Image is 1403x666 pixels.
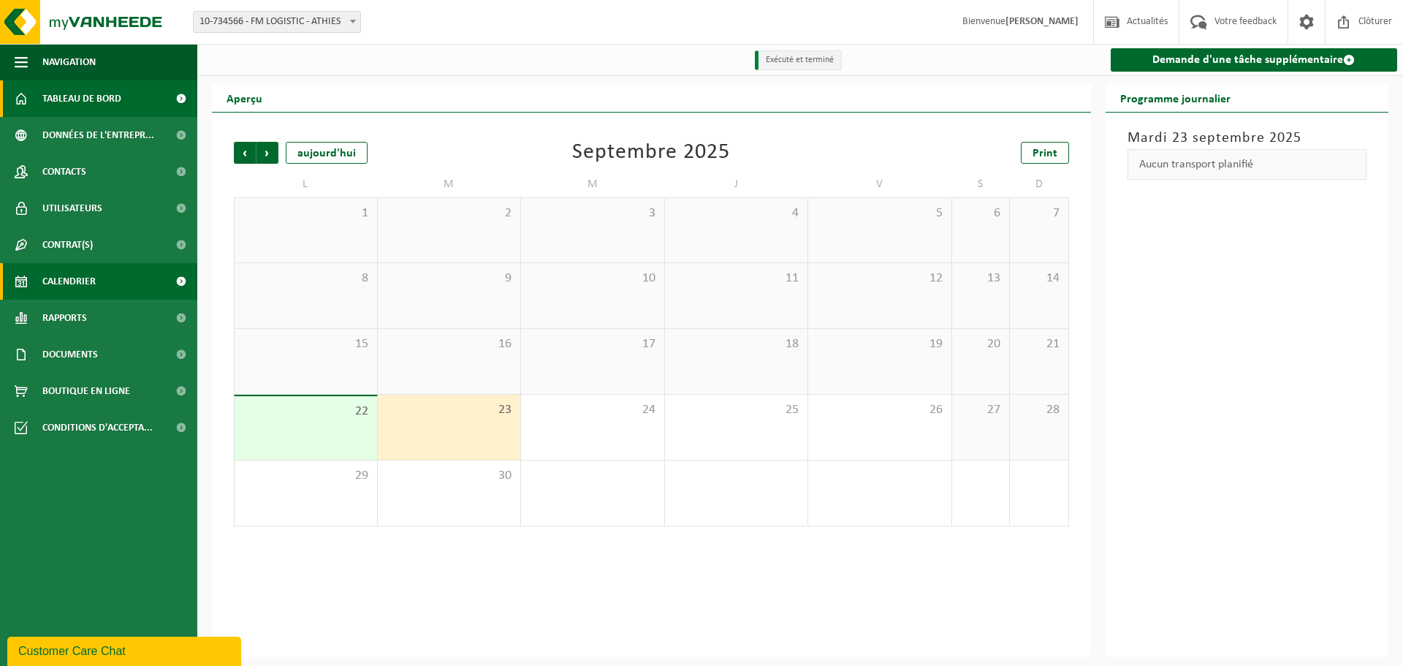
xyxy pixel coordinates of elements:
[242,404,370,420] span: 22
[815,270,944,287] span: 12
[1017,336,1060,352] span: 21
[385,270,514,287] span: 9
[242,270,370,287] span: 8
[212,83,277,112] h2: Aperçu
[234,142,256,164] span: Précédent
[256,142,278,164] span: Suivant
[959,270,1003,287] span: 13
[234,171,378,197] td: L
[242,205,370,222] span: 1
[672,270,801,287] span: 11
[385,468,514,484] span: 30
[1033,148,1057,159] span: Print
[42,80,121,117] span: Tableau de bord
[1017,270,1060,287] span: 14
[42,336,98,373] span: Documents
[815,336,944,352] span: 19
[242,468,370,484] span: 29
[42,300,87,336] span: Rapports
[7,634,244,666] iframe: chat widget
[959,402,1003,418] span: 27
[665,171,809,197] td: J
[572,142,730,164] div: Septembre 2025
[959,336,1003,352] span: 20
[808,171,952,197] td: V
[815,205,944,222] span: 5
[755,50,842,70] li: Exécuté et terminé
[1005,16,1079,27] strong: [PERSON_NAME]
[1017,205,1060,222] span: 7
[378,171,522,197] td: M
[672,336,801,352] span: 18
[1128,127,1367,149] h3: Mardi 23 septembre 2025
[42,154,86,190] span: Contacts
[42,44,96,80] span: Navigation
[528,205,657,222] span: 3
[1021,142,1069,164] a: Print
[1010,171,1068,197] td: D
[815,402,944,418] span: 26
[42,117,154,154] span: Données de l'entrepr...
[286,142,368,164] div: aujourd'hui
[528,336,657,352] span: 17
[1128,149,1367,180] div: Aucun transport planifié
[242,336,370,352] span: 15
[385,402,514,418] span: 23
[194,12,360,32] span: 10-734566 - FM LOGISTIC - ATHIES
[528,270,657,287] span: 10
[952,171,1011,197] td: S
[42,263,96,300] span: Calendrier
[959,205,1003,222] span: 6
[528,402,657,418] span: 24
[385,336,514,352] span: 16
[42,373,130,409] span: Boutique en ligne
[1017,402,1060,418] span: 28
[1106,83,1245,112] h2: Programme journalier
[385,205,514,222] span: 2
[1111,48,1398,72] a: Demande d'une tâche supplémentaire
[193,11,361,33] span: 10-734566 - FM LOGISTIC - ATHIES
[42,409,153,446] span: Conditions d'accepta...
[42,227,93,263] span: Contrat(s)
[42,190,102,227] span: Utilisateurs
[521,171,665,197] td: M
[672,402,801,418] span: 25
[672,205,801,222] span: 4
